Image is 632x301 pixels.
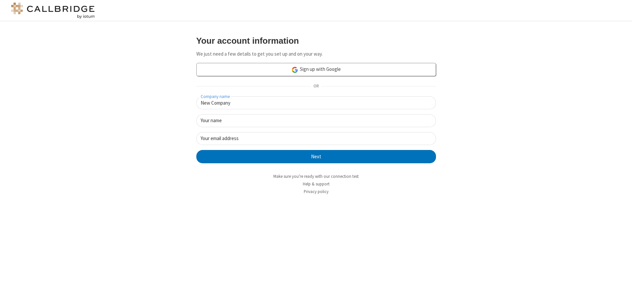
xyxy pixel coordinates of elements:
input: Your name [196,114,436,127]
img: logo@2x.png [10,3,96,19]
a: Help & support [303,181,330,187]
p: We just need a few details to get you set up and on your way. [196,50,436,58]
img: google-icon.png [291,66,298,74]
button: Next [196,150,436,163]
input: Company name [196,96,436,109]
a: Make sure you're ready with our connection test [273,174,359,179]
h3: Your account information [196,36,436,45]
input: Your email address [196,132,436,145]
span: OR [311,82,321,91]
a: Privacy policy [304,189,329,194]
a: Sign up with Google [196,63,436,76]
